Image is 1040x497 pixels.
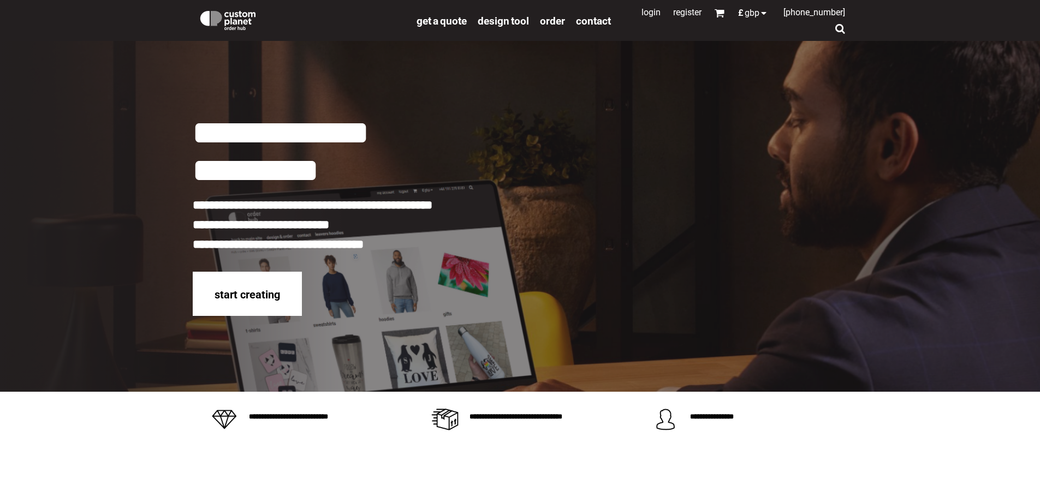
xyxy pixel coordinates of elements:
[641,7,661,17] a: Login
[673,7,702,17] a: Register
[417,14,467,27] a: get a quote
[417,15,467,27] span: get a quote
[540,14,565,27] a: order
[738,9,745,17] span: £
[540,15,565,27] span: order
[783,7,845,17] span: [PHONE_NUMBER]
[198,8,258,30] img: Custom Planet
[193,3,411,35] a: Custom Planet
[576,14,611,27] a: Contact
[745,9,759,17] span: GBP
[478,14,529,27] a: design tool
[478,15,529,27] span: design tool
[576,15,611,27] span: Contact
[215,288,280,301] span: start creating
